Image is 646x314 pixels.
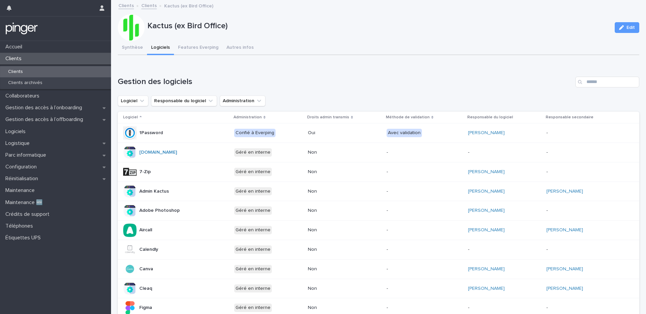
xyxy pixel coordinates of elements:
[139,286,152,291] p: Cleaq
[387,129,422,137] div: Avec validation
[139,130,163,136] p: 1Password
[3,211,55,218] p: Crédits de support
[387,286,443,291] p: -
[234,245,272,254] div: Géré en interne
[234,284,272,293] div: Géré en interne
[3,80,48,86] p: Clients archivés
[307,114,349,121] p: Droits admin transmis
[468,305,524,311] p: -
[139,266,153,272] p: Canva
[222,41,258,55] button: Autres infos
[308,150,364,155] p: Non
[118,95,148,106] button: Logiciel
[141,1,157,9] a: Clients
[3,69,28,75] p: Clients
[468,227,505,233] a: [PERSON_NAME]
[387,208,443,213] p: -
[139,247,158,252] p: Calendly
[147,21,609,31] p: Kactus (ex Bird Office)
[615,22,639,33] button: Edit
[118,143,639,162] tr: [DOMAIN_NAME]Géré en interneNon---
[308,130,364,136] p: Oui
[139,150,177,155] a: [DOMAIN_NAME]
[468,266,505,272] a: [PERSON_NAME]
[3,175,43,182] p: Réinitialisation
[139,208,180,213] p: Adobe Photoshop
[118,1,134,9] a: Clients
[3,164,42,170] p: Configuration
[151,95,217,106] button: Responsable du logiciel
[118,201,639,221] tr: Adobe PhotoshopGéré en interneNon-[PERSON_NAME] -
[546,169,603,175] p: -
[118,162,639,182] tr: 7-ZipGéré en interneNon-[PERSON_NAME] -
[3,187,40,194] p: Maintenance
[546,266,583,272] a: [PERSON_NAME]
[234,265,272,273] div: Géré en interne
[3,116,88,123] p: Gestion des accès à l’offboarding
[234,226,272,234] div: Géré en interne
[139,169,151,175] p: 7-Zip
[3,235,46,241] p: Étiquettes UPS
[308,208,364,213] p: Non
[546,130,603,136] p: -
[387,150,443,155] p: -
[546,189,583,194] a: [PERSON_NAME]
[118,259,639,279] tr: CanvaGéré en interneNon-[PERSON_NAME] [PERSON_NAME]
[468,130,505,136] a: [PERSON_NAME]
[387,305,443,311] p: -
[5,22,38,35] img: mTgBEunGTSyRkCgitkcU
[139,189,169,194] p: Admin Kactus
[386,114,430,121] p: Méthode de validation
[575,77,639,87] input: Search
[468,169,505,175] a: [PERSON_NAME]
[468,208,505,213] a: [PERSON_NAME]
[118,240,639,259] tr: CalendlyGéré en interneNon---
[3,152,51,158] p: Parc informatique
[387,189,443,194] p: -
[546,150,603,155] p: -
[118,41,147,55] button: Synthèse
[118,279,639,298] tr: CleaqGéré en interneNon-[PERSON_NAME] [PERSON_NAME]
[387,227,443,233] p: -
[546,208,603,213] p: -
[626,25,635,30] span: Edit
[546,247,603,252] p: -
[308,305,364,311] p: Non
[3,199,48,206] p: Maintenance 🆕
[234,187,272,196] div: Géré en interne
[234,114,262,121] p: Administration
[147,41,174,55] button: Logiciels
[3,93,45,99] p: Collaborateurs
[468,247,524,252] p: -
[3,128,31,135] p: Logiciels
[234,129,276,137] div: Confié à Everping
[468,286,505,291] a: [PERSON_NAME]
[234,148,272,157] div: Géré en interne
[118,77,573,87] h1: Gestion des logiciels
[174,41,222,55] button: Features Everping
[467,114,513,121] p: Responsable du logiciel
[118,123,639,143] tr: 1PasswordConfié à EverpingOuiAvec validation[PERSON_NAME] -
[468,150,524,155] p: -
[387,266,443,272] p: -
[234,304,272,312] div: Géré en interne
[308,227,364,233] p: Non
[123,114,138,121] p: Logiciel
[308,266,364,272] p: Non
[139,227,152,233] p: Aircall
[234,168,272,176] div: Géré en interne
[546,114,594,121] p: Responsable secondaire
[387,247,443,252] p: -
[3,44,28,50] p: Accueil
[3,55,27,62] p: Clients
[234,206,272,215] div: Géré en interne
[220,95,265,106] button: Administration
[546,227,583,233] a: [PERSON_NAME]
[164,2,213,9] p: Kactus (ex Bird Office)
[468,189,505,194] a: [PERSON_NAME]
[546,305,603,311] p: -
[308,286,364,291] p: Non
[118,182,639,201] tr: Admin KactusGéré en interneNon-[PERSON_NAME] [PERSON_NAME]
[308,247,364,252] p: Non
